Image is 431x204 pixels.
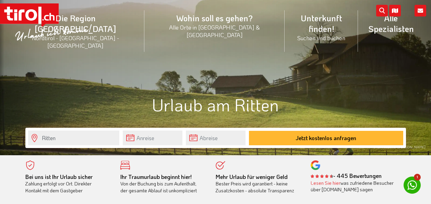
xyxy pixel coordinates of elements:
a: 1 [404,177,421,194]
b: Ihr Traumurlaub beginnt hier! [120,173,192,180]
small: Suchen und buchen [293,34,349,42]
b: Bei uns ist Ihr Urlaub sicher [25,173,93,180]
button: Jetzt kostenlos anfragen [249,131,403,145]
small: Alle Orte in [GEOGRAPHIC_DATA] & [GEOGRAPHIC_DATA] [153,23,277,38]
a: Unterkunft finden!Suchen und buchen [285,5,358,49]
a: Alle Spezialisten [358,5,424,42]
a: Die Region [GEOGRAPHIC_DATA]Nordtirol - [GEOGRAPHIC_DATA] - [GEOGRAPHIC_DATA] [7,5,144,57]
h1: Urlaub am Ritten [25,95,406,114]
input: Wo soll's hingehen? [28,131,119,145]
input: Anreise [123,131,182,145]
span: 1 [414,174,421,181]
input: Abreise [186,131,246,145]
b: - 445 Bewertungen [311,172,382,179]
b: Mehr Urlaub für weniger Geld [216,173,288,180]
div: was zufriedene Besucher über [DOMAIN_NAME] sagen [311,180,396,193]
div: Von der Buchung bis zum Aufenthalt, der gesamte Ablauf ist unkompliziert [120,173,205,194]
i: Karte öffnen [389,5,401,16]
i: Kontakt [415,5,426,16]
a: Wohin soll es gehen?Alle Orte in [GEOGRAPHIC_DATA] & [GEOGRAPHIC_DATA] [144,5,285,46]
div: Bester Preis wird garantiert - keine Zusatzkosten - absolute Transparenz [216,173,301,194]
div: Zahlung erfolgt vor Ort. Direkter Kontakt mit dem Gastgeber [25,173,110,194]
small: Nordtirol - [GEOGRAPHIC_DATA] - [GEOGRAPHIC_DATA] [15,34,136,49]
a: Lesen Sie hier [311,180,340,186]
